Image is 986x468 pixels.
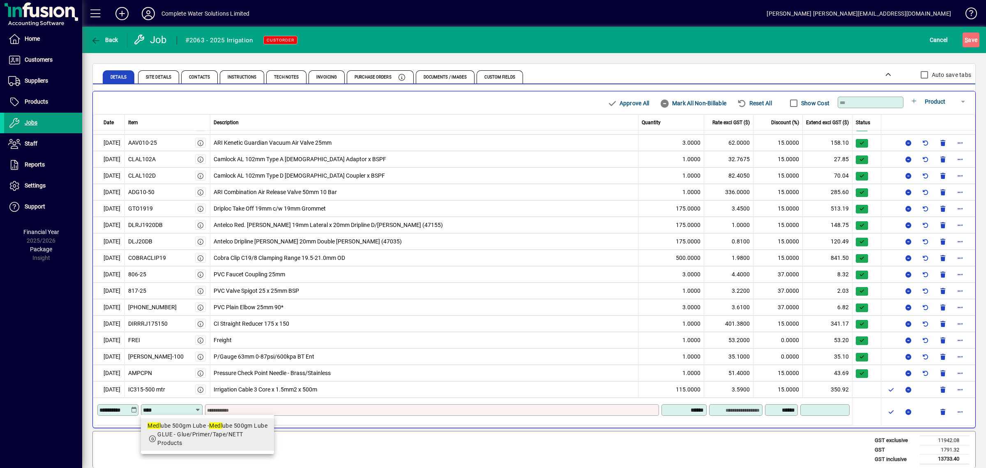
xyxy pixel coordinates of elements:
td: ARI Combination Air Release Valve 50mm 10 Bar [210,184,639,200]
td: 82.4050 [704,167,753,184]
td: 8.32 [803,266,852,283]
div: COBRACLIP19 [128,254,166,262]
span: Extend excl GST ($) [806,119,849,126]
div: ube 500gm Lube - ube 500gm Lube [147,422,267,430]
td: 1791.32 [920,445,969,454]
td: 35.10 [803,348,852,365]
div: [PERSON_NAME] [PERSON_NAME][EMAIL_ADDRESS][DOMAIN_NAME] [767,7,951,20]
td: 158.10 [803,134,852,151]
td: PVC Faucet Coupling 25mm [210,266,639,283]
span: 1.0000 [682,320,700,328]
td: [DATE] [93,348,125,365]
td: 513.19 [803,200,852,217]
label: Show Cost [799,99,829,107]
div: Complete Water Solutions Limited [161,7,250,20]
button: More options [954,202,967,215]
td: Freight [210,332,639,348]
span: Suppliers [25,77,48,84]
span: Back [91,37,118,43]
span: Mark All Non-Billable [660,97,726,110]
td: [DATE] [93,151,125,167]
span: GLUE - Glue/Primer/Tape/NETT Products [157,431,243,446]
td: 148.75 [803,217,852,233]
td: GST [871,445,920,454]
td: 285.60 [803,184,852,200]
span: 175.0000 [676,221,700,229]
button: More options [954,405,967,418]
button: More options [954,284,967,297]
span: Custom Fields [484,75,515,79]
div: [PHONE_NUMBER] [128,303,177,312]
span: ave [965,33,977,46]
td: 3.6100 [704,299,753,315]
td: 0.0000 [753,348,803,365]
div: Job [134,33,168,46]
button: More options [954,218,967,232]
td: ARI Kenetic Guardian Vacuum Air Valve 25mm [210,134,639,151]
td: 350.92 [803,381,852,398]
td: 841.50 [803,250,852,266]
td: [DATE] [93,200,125,217]
td: 15.0000 [753,233,803,250]
td: 15.0000 [753,200,803,217]
td: 27.85 [803,151,852,167]
span: 3.0000 [682,139,700,147]
td: [DATE] [93,381,125,398]
td: [DATE] [93,167,125,184]
app-page-header-button: Back [82,32,127,47]
span: Instructions [228,75,256,79]
span: Staff [25,140,37,147]
span: 1.0000 [682,188,700,197]
span: Support [25,203,45,210]
div: AAV010-25 [128,139,157,147]
button: Profile [135,6,161,21]
span: Rate excl GST ($) [712,119,750,126]
span: Site Details [146,75,171,79]
td: Camlock AL 102mm Type D [DEMOGRAPHIC_DATA] Coupler x BSPF [210,167,639,184]
td: 43.69 [803,365,852,381]
div: ADG10-50 [128,188,154,197]
button: More options [954,235,967,248]
span: Products [25,98,48,105]
td: 37.0000 [753,266,803,283]
span: Contacts [189,75,210,79]
div: AMPCPN [128,369,152,378]
button: More options [954,334,967,347]
button: More options [954,350,967,363]
span: Purchase Orders [355,75,392,79]
span: Documents / Images [424,75,467,79]
td: [DATE] [93,250,125,266]
div: DLRJ1920DB [128,221,163,229]
em: Medl [147,422,161,429]
td: 3.2200 [704,283,753,299]
span: Package [30,246,52,253]
button: Approve All [604,96,652,111]
button: Save [963,32,979,47]
td: Camlock AL 102mm Type A [DEMOGRAPHIC_DATA] Adaptor x BSPF [210,151,639,167]
td: 11942.08 [920,436,969,445]
td: 3.5900 [704,381,753,398]
td: 35.1000 [704,348,753,365]
td: 4.4000 [704,266,753,283]
span: Item [128,119,138,126]
button: More options [954,366,967,380]
td: [DATE] [93,315,125,332]
td: [DATE] [93,299,125,315]
span: 500.0000 [676,254,700,262]
button: Mark All Non-Billable [657,96,730,111]
td: 401.3800 [704,315,753,332]
div: GTO1919 [128,204,153,213]
button: More options [954,317,967,330]
td: [DATE] [93,283,125,299]
span: Customers [25,56,53,63]
a: Customers [4,50,82,70]
span: 175.0000 [676,204,700,213]
a: Knowledge Base [959,2,976,28]
button: More options [954,185,967,199]
td: 15.0000 [753,381,803,398]
td: [DATE] [93,217,125,233]
td: 62.0000 [704,134,753,151]
span: 1.0000 [682,369,700,378]
td: 32.7675 [704,151,753,167]
a: Suppliers [4,71,82,91]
